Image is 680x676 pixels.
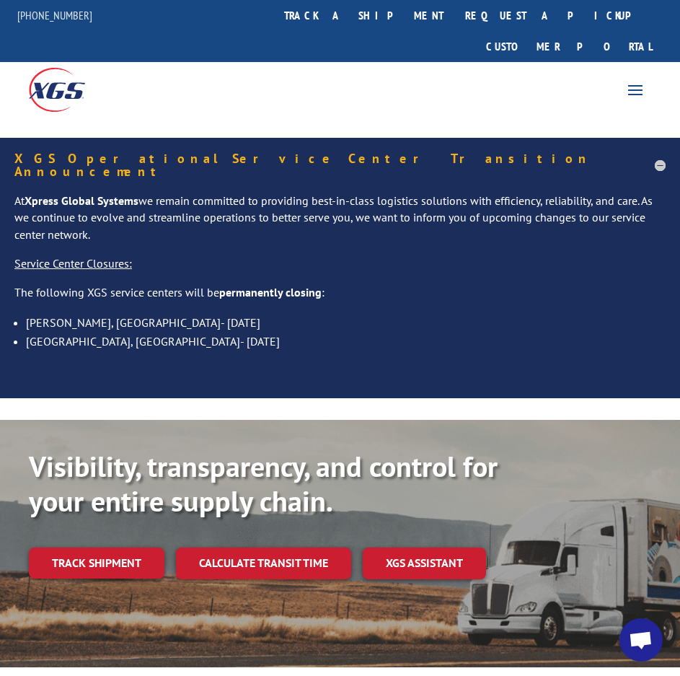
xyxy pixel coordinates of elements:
p: The following XGS service centers will be : [14,284,666,313]
strong: permanently closing [219,285,322,299]
h5: XGS Operational Service Center Transition Announcement [14,152,666,178]
strong: Xpress Global Systems [25,193,138,208]
a: Open chat [619,618,663,662]
p: At we remain committed to providing best-in-class logistics solutions with efficiency, reliabilit... [14,193,666,255]
li: [PERSON_NAME], [GEOGRAPHIC_DATA]- [DATE] [26,313,666,332]
a: [PHONE_NUMBER] [17,8,92,22]
a: Track shipment [29,548,164,578]
u: Service Center Closures: [14,256,132,271]
li: [GEOGRAPHIC_DATA], [GEOGRAPHIC_DATA]- [DATE] [26,332,666,351]
b: Visibility, transparency, and control for your entire supply chain. [29,447,498,519]
a: Customer Portal [475,31,663,62]
a: XGS ASSISTANT [363,548,486,579]
a: Calculate transit time [176,548,351,579]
